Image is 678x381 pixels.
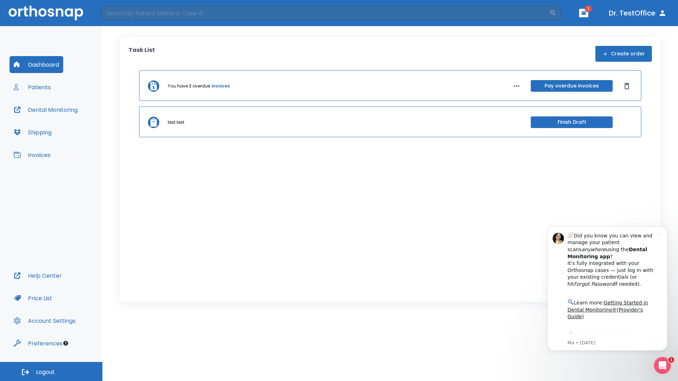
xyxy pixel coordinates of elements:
[10,335,67,352] button: Preferences
[595,46,652,62] button: Create order
[10,146,55,163] button: Invoices
[101,6,549,20] input: Search by Patient Name or Case #
[621,80,632,92] button: Dismiss
[8,6,83,20] img: Orthosnap
[10,101,82,118] button: Dental Monitoring
[168,119,184,126] p: test test
[10,267,66,284] button: Help Center
[10,312,80,329] button: Account Settings
[10,290,56,307] button: Price List
[120,11,125,17] button: Dismiss notification
[606,7,670,19] button: Dr. TestOffice
[63,340,69,346] div: Tooltip anchor
[531,80,613,92] button: Pay overdue invoices
[668,357,674,363] span: 1
[212,83,230,89] a: invoices
[129,46,155,62] p: Task List
[537,220,678,355] iframe: Intercom notifications message
[10,56,63,73] button: Dashboard
[531,116,613,128] button: Finish Draft
[654,357,671,374] iframe: Intercom live chat
[31,120,120,126] p: Message from Ma, sent 7w ago
[168,83,210,89] p: You have 3 overdue
[585,5,592,12] span: 1
[10,124,56,141] button: Shipping
[31,111,120,147] div: Download the app: | ​ Let us know if you need help getting started!
[31,113,94,125] a: App Store
[36,368,55,376] span: Logout
[10,79,55,96] button: Patients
